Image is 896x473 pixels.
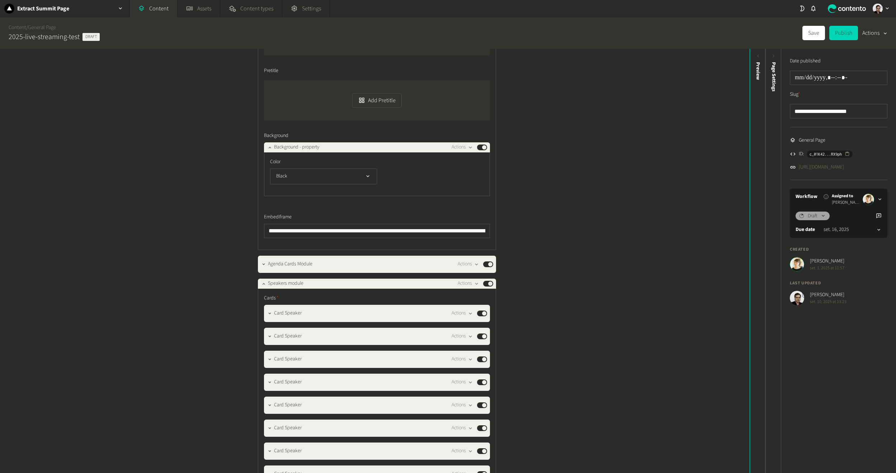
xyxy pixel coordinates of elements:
[452,332,473,341] button: Actions
[452,401,473,410] button: Actions
[274,378,302,386] span: Card Speaker
[790,91,800,98] label: Slug
[274,401,302,409] span: Card Speaker
[796,212,830,220] button: Draft
[452,143,473,152] button: Actions
[274,424,302,432] span: Card Speaker
[264,67,278,75] span: Pretitle
[808,212,817,220] span: Draft
[452,355,473,364] button: Actions
[458,260,479,269] button: Actions
[863,194,874,205] img: Linda Giuliano
[790,246,887,253] h4: Created
[452,424,473,432] button: Actions
[302,4,321,13] span: Settings
[807,151,853,158] button: c_01K42...RX9ph
[452,378,473,387] button: Actions
[810,151,842,157] span: c_01K42...RX9ph
[268,260,312,268] span: Agenda Cards Module
[452,309,473,318] button: Actions
[452,447,473,455] button: Actions
[264,294,279,302] span: Cards
[810,265,844,271] span: set. 1, 2025 at 11:57
[799,164,844,171] a: [URL][DOMAIN_NAME]
[790,57,821,65] label: Date published
[790,291,804,305] img: Vinicius Machado
[796,226,815,233] label: Due date
[270,158,280,166] span: Color
[26,24,28,31] span: /
[832,199,860,206] span: [PERSON_NAME]
[274,447,302,455] span: Card Speaker
[770,62,778,91] span: Page Settings
[873,4,883,14] img: Vinicius Machado
[270,169,377,184] button: Black
[810,299,847,305] span: set. 10, 2025 at 13:23
[240,4,273,13] span: Content types
[4,4,14,14] img: Extract Summit Page
[17,4,69,13] h2: Extract Summit Page
[796,193,817,200] a: Workflow
[82,33,100,41] span: Draft
[264,213,292,221] span: EmbedIframe
[754,62,762,80] div: Preview
[810,291,847,299] span: [PERSON_NAME]
[790,280,887,287] h4: Last updated
[274,355,302,363] span: Card Speaker
[458,279,479,288] button: Actions
[802,26,825,40] button: Save
[810,257,844,265] span: [PERSON_NAME]
[264,132,288,139] span: Background
[862,26,887,40] button: Actions
[790,257,804,271] img: Linda Giuliano
[268,280,303,287] span: Speakers module
[824,226,849,233] time: set. 16, 2025
[832,193,860,199] span: Assigned to
[9,24,26,31] a: Content
[799,137,825,144] span: General Page
[9,32,80,42] h2: 2025-live-streaming-test
[274,332,302,340] span: Card Speaker
[274,309,302,317] span: Card Speaker
[274,143,319,151] span: Background - property
[28,24,56,31] a: General Page
[352,93,402,108] button: Add Pretitle
[829,26,858,40] button: Publish
[799,150,804,158] span: ID:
